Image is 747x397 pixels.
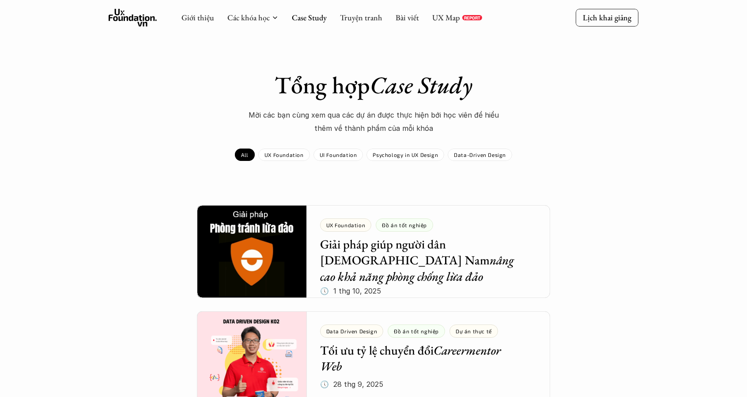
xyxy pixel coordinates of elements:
[432,12,460,23] a: UX Map
[464,15,480,20] p: REPORT
[241,152,249,158] p: All
[227,12,270,23] a: Các khóa học
[366,149,444,161] a: Psychology in UX Design
[370,69,472,100] em: Case Study
[258,149,310,161] a: UX Foundation
[197,205,550,298] a: UX FoundationĐồ án tốt nghiệpGiải pháp giúp người dân [DEMOGRAPHIC_DATA] Namnâng cao khả năng phò...
[454,152,506,158] p: Data-Driven Design
[313,149,363,161] a: UI Foundation
[181,12,214,23] a: Giới thiệu
[583,12,631,23] p: Lịch khai giảng
[292,12,327,23] a: Case Study
[264,152,304,158] p: UX Foundation
[340,12,382,23] a: Truyện tranh
[396,12,419,23] a: Bài viết
[576,9,638,26] a: Lịch khai giảng
[219,71,528,99] h1: Tổng hợp
[320,152,357,158] p: UI Foundation
[462,15,482,20] a: REPORT
[448,149,512,161] a: Data-Driven Design
[373,152,438,158] p: Psychology in UX Design
[241,108,506,135] p: Mời các bạn cùng xem qua các dự án được thực hiện bới học viên để hiểu thêm về thành phẩm của mỗi...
